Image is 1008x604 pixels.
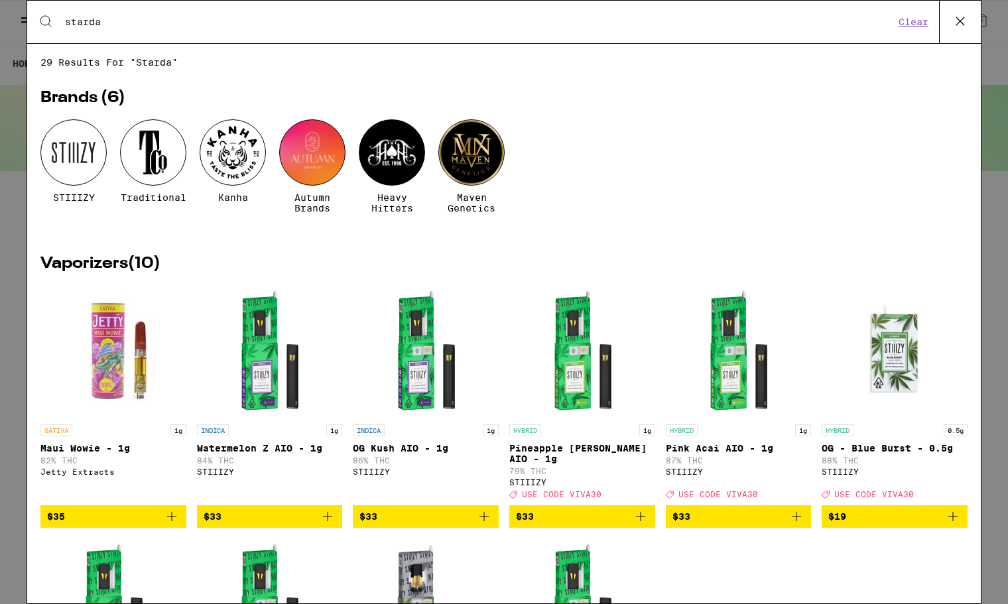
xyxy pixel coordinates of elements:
span: Traditional [121,192,186,203]
p: 86% THC [353,456,499,465]
p: 84% THC [197,456,343,465]
img: STIIIZY - Pineapple Runtz AIO - 1g [516,285,649,418]
span: 29 results for "starda" [40,57,968,68]
p: 1g [483,424,499,436]
p: 87% THC [666,456,812,465]
img: STIIIZY - OG - Blue Burst - 0.5g [828,285,961,418]
h2: Vaporizers ( 10 ) [40,256,968,272]
div: STIIIZY [197,467,343,476]
h2: Brands ( 6 ) [40,90,968,106]
button: Add to bag [822,505,968,528]
img: STIIIZY - OG Kush AIO - 1g [359,285,492,418]
p: 88% THC [822,456,968,465]
p: 0.5g [944,424,968,436]
img: STIIIZY - Watermelon Z AIO - 1g [203,285,336,418]
p: 82% THC [40,456,186,465]
span: $33 [516,511,534,522]
span: Autumn Brands [279,192,346,213]
p: OG - Blue Burst - 0.5g [822,443,968,453]
span: USE CODE VIVA30 [834,490,914,499]
p: HYBRID [666,424,698,436]
span: Kanha [218,192,248,203]
button: Clear [895,16,932,28]
button: Add to bag [40,505,186,528]
p: HYBRID [509,424,541,436]
p: OG Kush AIO - 1g [353,443,499,453]
span: $19 [828,511,846,522]
p: Pineapple [PERSON_NAME] AIO - 1g [509,443,655,464]
p: 79% THC [509,467,655,475]
p: Watermelon Z AIO - 1g [197,443,343,453]
p: 1g [170,424,186,436]
span: USE CODE VIVA30 [522,490,601,499]
p: 1g [795,424,811,436]
p: INDICA [353,424,385,436]
p: Maui Wowie - 1g [40,443,186,453]
span: $33 [204,511,221,522]
a: Open page for Pineapple Runtz AIO - 1g from STIIIZY [509,285,655,505]
span: STIIIZY [53,192,95,203]
span: $33 [359,511,377,522]
a: Open page for OG - Blue Burst - 0.5g from STIIIZY [822,285,968,505]
button: Add to bag [353,505,499,528]
span: $33 [672,511,690,522]
p: HYBRID [822,424,853,436]
div: STIIIZY [509,478,655,487]
p: 1g [326,424,342,436]
input: Search for products & categories [64,16,895,28]
button: Add to bag [197,505,343,528]
a: Open page for Pink Acai AIO - 1g from STIIIZY [666,285,812,505]
p: 1g [639,424,655,436]
span: Maven Genetics [438,192,505,213]
a: Open page for Maui Wowie - 1g from Jetty Extracts [40,285,186,505]
a: Open page for OG Kush AIO - 1g from STIIIZY [353,285,499,505]
span: USE CODE VIVA30 [678,490,758,499]
div: Jetty Extracts [40,467,186,476]
p: Pink Acai AIO - 1g [666,443,812,453]
button: Add to bag [666,505,812,528]
div: STIIIZY [666,467,812,476]
button: Add to bag [509,505,655,528]
span: Heavy Hitters [359,192,425,213]
img: STIIIZY - Pink Acai AIO - 1g [672,285,804,418]
span: $35 [47,511,65,522]
img: Jetty Extracts - Maui Wowie - 1g [47,285,180,418]
div: STIIIZY [822,467,968,476]
p: INDICA [197,424,229,436]
a: Open page for Watermelon Z AIO - 1g from STIIIZY [197,285,343,505]
p: SATIVA [40,424,72,436]
div: STIIIZY [353,467,499,476]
